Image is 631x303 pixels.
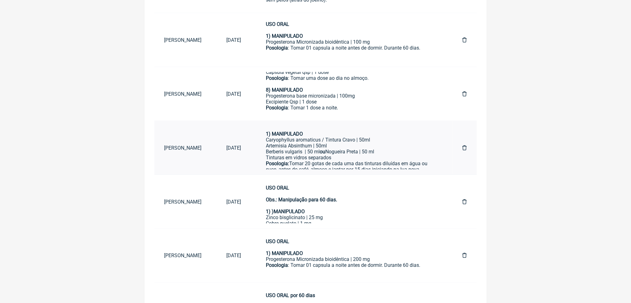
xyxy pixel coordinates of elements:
[266,220,438,226] div: Cobre quelato | 1 mg
[256,234,448,277] a: USO ORAL1) MANIPULADOProgesterona Micronizada bioidêntica | 200 mgPosologia: Tomar 01 capsula a n...
[266,293,315,299] strong: USO ORAL por 60 dias
[266,131,303,137] strong: 1) MANIPULADO
[320,149,326,155] strong: ou
[266,143,438,149] div: Artemisia Absinthum | 50ml
[266,99,438,105] div: Excipiente Qsp | 1 dose
[266,75,288,81] strong: Posologia
[154,86,217,102] a: [PERSON_NAME]
[266,39,438,45] div: Progesterona Micronizada bioidêntica | 100 mg
[154,32,217,48] a: [PERSON_NAME]
[266,185,438,220] div: Zinco bisglicinato | 25 mg
[266,209,305,214] strong: 1) )MANIPULADO
[266,45,438,57] div: : Tomar 01 capsula a noite antes de dormir. Durante 60 dias.
[266,105,288,111] strong: Posologia
[266,45,288,51] strong: Posologia
[256,72,448,116] a: L Theanina | 100mgTaurina | 50 mgMagnésio Glicina | 100mgMagnésio Treonato | 300mgAswhagandha | 2...
[266,93,438,99] div: Progesterona base micronizada | 100mg
[266,149,438,155] div: Berberis vulgaris | 50 ml Nogueira Preta | 50 ml
[266,262,288,268] strong: Posologia
[266,185,337,203] strong: USO ORAL Obs.: Manipulação para 60 dias.
[154,248,217,264] a: [PERSON_NAME]
[217,248,251,264] a: [DATE]
[217,194,251,210] a: [DATE]
[266,257,438,262] div: Progesterona Micronizada bioidêntica | 200 mg
[266,87,303,93] strong: 8) MANIPULADO
[266,75,438,93] div: : Tomar uma dose ao dia no almoço.
[266,21,303,39] strong: USO ORAL 1) MANIPULADO
[154,140,217,156] a: [PERSON_NAME]
[266,262,438,274] div: : Tomar 01 capsula a noite antes de dormir. Durante 60 dias.
[154,194,217,210] a: [PERSON_NAME]
[217,86,251,102] a: [DATE]
[266,155,438,161] div: Tinturas em vidros separados
[266,69,438,75] div: Cápsula vegetal qsp | 1 dose
[217,140,251,156] a: [DATE]
[266,105,438,111] div: : Tomar 1 dose a noite.
[217,32,251,48] a: [DATE]
[256,18,448,62] a: USO ORAL1) MANIPULADOProgesterona Micronizada bioidêntica | 100 mgPosologia: Tomar 01 capsula a n...
[266,239,303,257] strong: USO ORAL 1) MANIPULADO
[266,137,438,143] div: Caryophyllus aromaticus / Tintura Cravo | 50ml
[256,180,448,224] a: USO ORALObs.: Manipulação para 60 dias.1) )MANIPULADOZinco bisglicinato | 25 mgCobre quelato | 1 ...
[266,161,438,172] div: Tomar 20 gotas de cada uma das tinturas diluídas em água ou suco, antes do café, almoço e jantar ...
[266,161,290,166] strong: Posologia:
[256,126,448,170] a: 1) MANIPULADOCaryophyllus aromaticus / Tintura Cravo | 50mlArtemisia Absinthum | 50mlBerberis vul...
